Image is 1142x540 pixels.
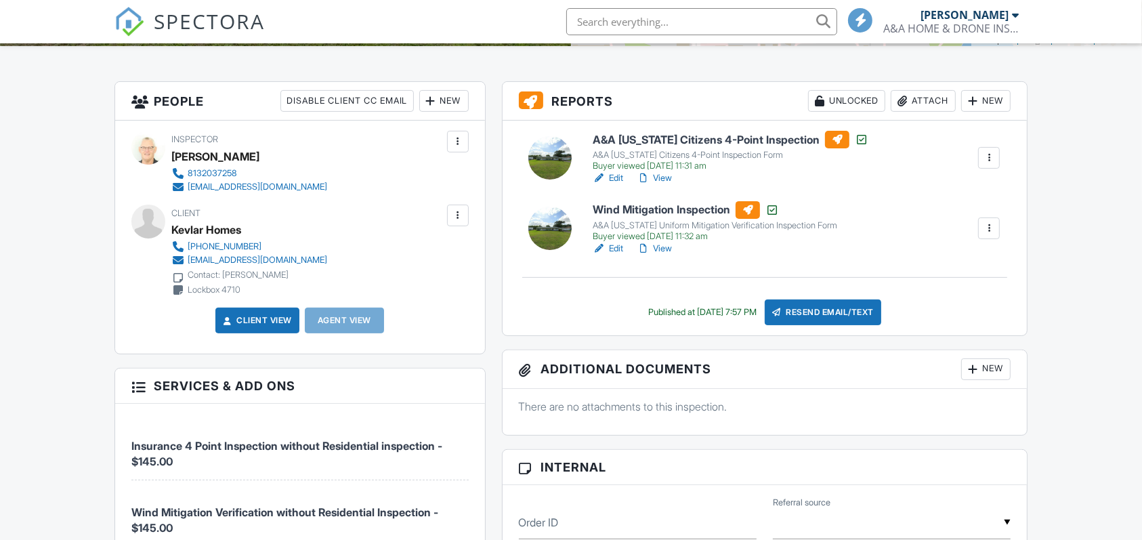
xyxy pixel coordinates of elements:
[171,208,200,218] span: Client
[503,350,1028,389] h3: Additional Documents
[593,131,868,148] h6: A&A [US_STATE] Citizens 4-Point Inspection
[593,131,868,171] a: A&A [US_STATE] Citizens 4-Point Inspection A&A [US_STATE] Citizens 4-Point Inspection Form Buyer ...
[171,146,259,167] div: [PERSON_NAME]
[188,182,327,192] div: [EMAIL_ADDRESS][DOMAIN_NAME]
[648,307,757,318] div: Published at [DATE] 7:57 PM
[220,314,292,327] a: Client View
[171,180,327,194] a: [EMAIL_ADDRESS][DOMAIN_NAME]
[566,8,837,35] input: Search everything...
[593,242,623,255] a: Edit
[891,90,956,112] div: Attach
[503,450,1028,485] h3: Internal
[419,90,469,112] div: New
[171,240,327,253] a: [PHONE_NUMBER]
[637,242,672,255] a: View
[773,497,830,509] label: Referral source
[280,90,414,112] div: Disable Client CC Email
[188,241,261,252] div: [PHONE_NUMBER]
[921,8,1009,22] div: [PERSON_NAME]
[114,18,265,47] a: SPECTORA
[593,171,623,185] a: Edit
[593,201,837,219] h6: Wind Mitigation Inspection
[883,22,1019,35] div: A&A HOME & DRONE INSPECTIONS, LLC
[593,150,868,161] div: A&A [US_STATE] Citizens 4-Point Inspection Form
[765,299,881,325] div: Resend Email/Text
[131,439,442,468] span: Insurance 4 Point Inspection without Residential inspection - $145.00
[999,37,1036,45] a: © MapTiler
[188,255,327,266] div: [EMAIL_ADDRESS][DOMAIN_NAME]
[115,369,485,404] h3: Services & Add ons
[131,414,469,480] li: Service: Insurance 4 Point Inspection without Residential inspection
[961,358,1011,380] div: New
[593,220,837,231] div: A&A [US_STATE] Uniform Mitigation Verification Inspection Form
[154,7,265,35] span: SPECTORA
[975,37,997,45] a: Leaflet
[114,7,144,37] img: The Best Home Inspection Software - Spectora
[188,285,240,295] div: Lockbox 4710
[1038,37,1139,45] a: © OpenStreetMap contributors
[961,90,1011,112] div: New
[188,270,289,281] div: Contact: [PERSON_NAME]
[131,505,438,534] span: Wind Mitigation Verification without Residential Inspection - $145.00
[593,161,868,171] div: Buyer viewed [DATE] 11:31 am
[188,168,237,179] div: 8132037258
[593,231,837,242] div: Buyer viewed [DATE] 11:32 am
[171,134,218,144] span: Inspector
[637,171,672,185] a: View
[593,201,837,242] a: Wind Mitigation Inspection A&A [US_STATE] Uniform Mitigation Verification Inspection Form Buyer v...
[519,399,1011,414] p: There are no attachments to this inspection.
[171,253,327,267] a: [EMAIL_ADDRESS][DOMAIN_NAME]
[115,82,485,121] h3: People
[503,82,1028,121] h3: Reports
[171,220,241,240] div: Kevlar Homes
[808,90,885,112] div: Unlocked
[519,515,559,530] label: Order ID
[171,167,327,180] a: 8132037258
